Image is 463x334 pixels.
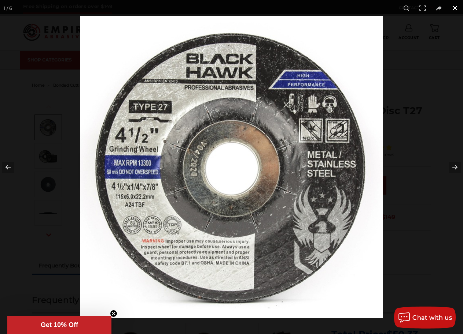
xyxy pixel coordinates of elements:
[80,16,383,318] img: Black_Hawk_4.5_Inch_Grinding_Wheel__17379.1702313137.jpg
[437,149,463,185] button: Next (arrow right)
[110,310,117,317] button: Close teaser
[41,321,78,329] span: Get 10% Off
[7,316,111,334] div: Get 10% OffClose teaser
[412,314,452,321] span: Chat with us
[394,307,456,329] button: Chat with us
